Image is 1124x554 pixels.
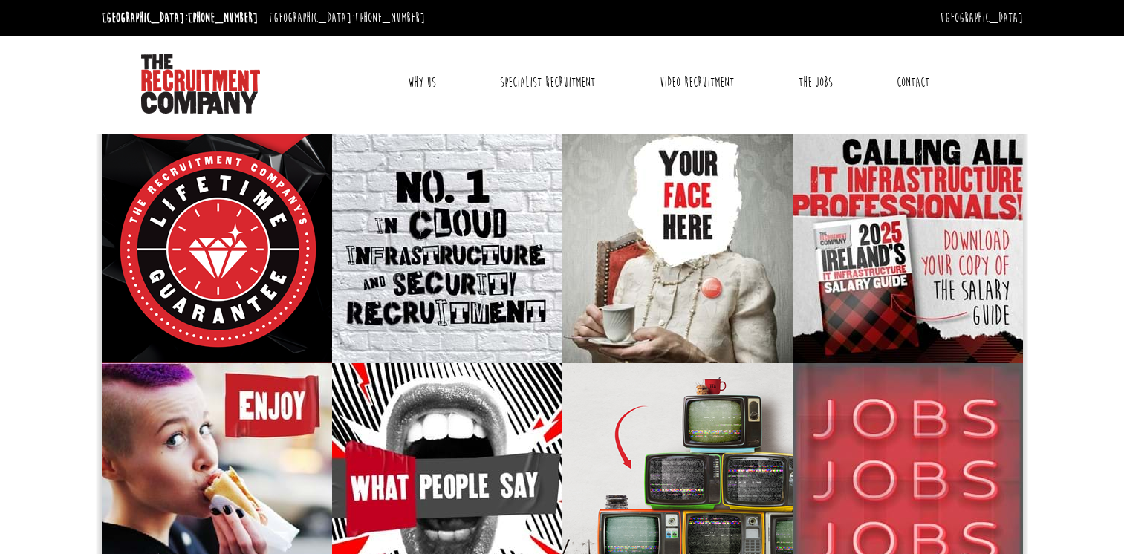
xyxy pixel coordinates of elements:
img: The Recruitment Company [141,54,260,114]
a: The Jobs [787,64,844,101]
a: Why Us [397,64,447,101]
li: [GEOGRAPHIC_DATA]: [265,6,429,30]
a: [PHONE_NUMBER] [188,10,258,26]
li: [GEOGRAPHIC_DATA]: [98,6,261,30]
a: [PHONE_NUMBER] [355,10,425,26]
a: [GEOGRAPHIC_DATA] [941,10,1023,26]
a: Contact [886,64,941,101]
a: Specialist Recruitment [489,64,606,101]
a: Video Recruitment [649,64,745,101]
